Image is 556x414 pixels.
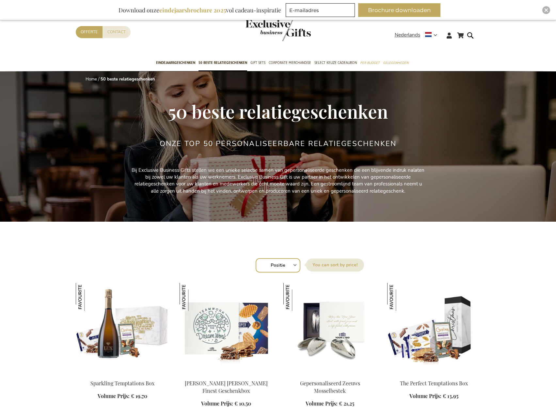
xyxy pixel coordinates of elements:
form: marketing offers and promotions [286,3,357,19]
a: Volume Prijs: € 10,50 [201,400,251,407]
span: Gift Sets [250,59,265,66]
span: Gelegenheden [383,59,408,66]
img: Jules Destrooper Jules' Finest Geschenkbox [180,283,208,311]
label: Sorteer op [306,259,364,272]
img: Exclusive Business gifts logo [246,20,311,41]
span: Select Keuze Cadeaubon [314,59,357,66]
span: Volume Prijs: [201,400,233,407]
a: Volume Prijs: € 19,70 [98,392,147,400]
img: The Perfect Temptations Box [387,283,415,311]
span: 50 beste relatiegeschenken [199,59,247,66]
img: Close [544,8,548,12]
span: Nederlands [395,31,420,39]
a: store logo [246,20,278,41]
p: Bij Exclusive Business Gifts stellen we een unieke selectie samen van gepersonaliseerde geschenke... [131,167,425,195]
a: Jules Destrooper Jules' Finest Gift Box Jules Destrooper Jules' Finest Geschenkbox [180,372,273,378]
img: Jules Destrooper Jules' Finest Gift Box [180,283,273,374]
a: Volume Prijs: € 21,25 [306,400,354,407]
a: Personalised Zeeland Mussel Cutlery Gepersonaliseerd Zeeuws Mosselbestek [283,372,377,378]
span: Volume Prijs: [306,400,338,407]
a: Volume Prijs: € 13,95 [409,392,458,400]
div: Close [542,6,550,14]
span: Corporate Merchandise [269,59,311,66]
input: E-mailadres [286,3,355,17]
a: The Perfect Temptations Box The Perfect Temptations Box [387,372,481,378]
img: The Perfect Temptations Box [387,283,481,374]
span: € 13,95 [443,392,458,399]
div: Nederlands [395,31,441,39]
button: Brochure downloaden [358,3,440,17]
h2: Onze TOP 50 Personaliseerbare Relatiegeschenken [160,140,396,148]
a: Gepersonaliseerd Zeeuws Mosselbestek [300,380,360,394]
span: Volume Prijs: [98,392,130,399]
span: € 19,70 [131,392,147,399]
b: eindejaarsbrochure 2025 [159,6,226,14]
img: Gepersonaliseerd Zeeuws Mosselbestek [283,283,311,311]
span: € 10,50 [234,400,251,407]
span: € 21,25 [339,400,354,407]
a: Sparkling Temptations Bpx Sparkling Temptations Box [76,372,169,378]
a: The Perfect Temptations Box [400,380,468,387]
span: Per Budget [360,59,380,66]
span: Eindejaarsgeschenken [156,59,195,66]
img: Sparkling Temptations Bpx [76,283,169,374]
a: Home [86,76,97,82]
a: Contact [103,26,131,38]
span: Volume Prijs: [409,392,441,399]
a: Offerte [76,26,103,38]
a: [PERSON_NAME] [PERSON_NAME] Finest Geschenkbox [185,380,268,394]
strong: 50 beste relatiegeschenken [101,76,155,82]
a: Sparkling Temptations Box [90,380,154,387]
img: Sparkling Temptations Box [76,283,104,311]
span: 50 beste relatiegeschenken [168,99,388,123]
img: Personalised Zeeland Mussel Cutlery [283,283,377,374]
div: Download onze vol cadeau-inspiratie [116,3,284,17]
